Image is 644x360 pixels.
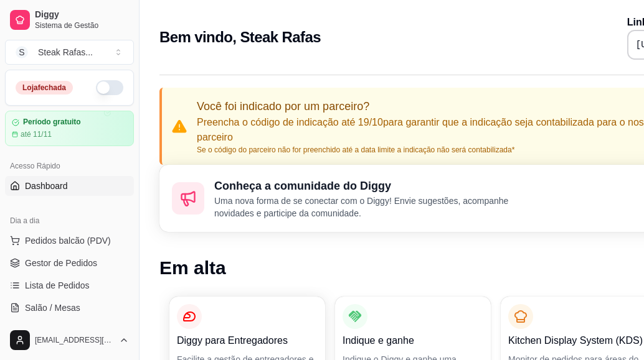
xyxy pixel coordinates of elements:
[5,5,134,35] a: DiggySistema de Gestão
[25,180,68,192] span: Dashboard
[5,211,134,231] div: Dia a dia
[25,234,111,247] span: Pedidos balcão (PDV)
[96,80,123,95] button: Alterar Status
[5,325,134,355] button: [EMAIL_ADDRESS][DOMAIN_NAME]
[5,40,134,65] button: Select a team
[5,156,134,176] div: Acesso Rápido
[25,302,80,314] span: Salão / Mesas
[25,257,97,269] span: Gestor de Pedidos
[343,333,483,348] p: Indique e ganhe
[214,195,533,219] p: Uma nova forma de se conectar com o Diggy! Envie sugestões, acompanhe novidades e participe da co...
[159,27,321,47] h2: Bem vindo, Steak Rafas
[5,111,134,146] a: Período gratuitoaté 11/11
[35,9,129,21] span: Diggy
[25,279,90,292] span: Lista de Pedidos
[177,333,318,348] p: Diggy para Entregadores
[16,46,28,58] span: S
[214,177,533,195] h2: Conheça a comunidade do Diggy
[21,129,52,139] article: até 11/11
[5,253,134,273] a: Gestor de Pedidos
[35,335,114,345] span: [EMAIL_ADDRESS][DOMAIN_NAME]
[23,118,81,127] article: Período gratuito
[5,298,134,318] a: Salão / Mesas
[16,81,73,95] div: Loja fechada
[35,21,129,30] span: Sistema de Gestão
[5,176,134,196] a: Dashboard
[38,46,93,58] div: Steak Rafas ...
[5,231,134,251] button: Pedidos balcão (PDV)
[5,275,134,295] a: Lista de Pedidos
